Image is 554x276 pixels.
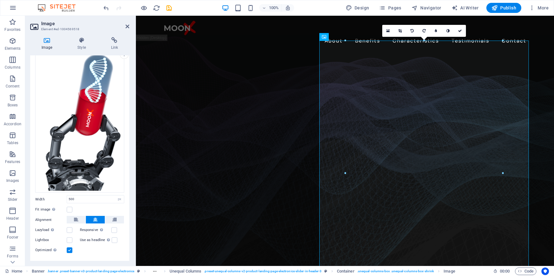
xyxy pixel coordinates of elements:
p: Forms [7,254,18,259]
label: Optimized [35,246,67,254]
span: Click to select. Double-click to edit [32,268,45,275]
button: 100% [259,4,282,12]
i: Undo: Change image (Ctrl+Z) [103,4,110,12]
a: Greyscale [442,25,454,37]
label: Alignment [35,216,67,224]
span: . unequal-columns-box .unequal-columns-box-shrink [357,268,434,275]
p: Content [6,84,20,89]
button: Code [515,268,536,275]
button: Click here to leave preview mode and continue editing [140,4,148,12]
span: . banner .preset-banner-v3-product-landing-page-electronics [47,268,134,275]
button: Pages [377,3,404,13]
h4: Style [66,37,99,50]
button: reload [153,4,160,12]
span: 00 00 [500,268,510,275]
img: Editor Logo [36,4,83,12]
button: undo [102,4,110,12]
h4: Link [100,37,129,50]
h6: 100% [269,4,279,12]
p: Features [5,159,20,164]
a: Rotate left 90° [406,25,418,37]
p: Slider [8,197,18,202]
span: More [529,5,549,11]
span: : [504,269,505,273]
span: . preset-unequal-columns-v2-product-landing-page-electronics-slider-in-header-3 [204,268,322,275]
span: Navigator [411,5,441,11]
button: AI Writer [449,3,481,13]
button: Navigator [409,3,444,13]
p: Elements [5,46,21,51]
p: Columns [5,65,20,70]
i: On resize automatically adjust zoom level to fit chosen device. [285,5,291,11]
button: More [526,3,551,13]
p: Images [6,178,19,183]
label: Fit image [35,206,67,213]
h6: Session time [493,268,510,275]
span: Click to select. Double-click to edit [170,268,201,275]
a: Rotate right 90° [418,25,430,37]
button: Design [343,3,372,13]
p: Header [6,216,19,221]
a: Blur [430,25,442,37]
div: MoonXWEB3-R5p1PINLBZ7FU8tY95GVCA.png [35,45,124,193]
p: Boxes [8,103,18,108]
h3: Element #ed-1004569518 [41,26,117,32]
p: Tables [7,140,18,145]
i: Reload page [153,4,160,12]
a: Crop mode [394,25,406,37]
span: Code [518,268,534,275]
label: Use as headline [80,236,112,244]
button: Usercentrics [541,268,549,275]
h2: Image [41,21,129,26]
i: This element is a customizable preset [137,269,140,273]
a: Click to cancel selection. Double-click to open Pages [5,268,22,275]
label: Width [35,198,67,201]
a: Confirm ( ⌘ ⏎ ) [454,25,466,37]
h4: Text [30,259,129,274]
span: Design [346,5,369,11]
span: Pages [379,5,401,11]
label: Lazyload [35,226,67,234]
p: Footer [7,235,18,240]
label: Lightbox [35,236,67,244]
p: Accordion [4,121,21,127]
span: Click to select. Double-click to edit [337,268,355,275]
i: Save (Ctrl+S) [165,4,173,12]
span: Click to select. Double-click to edit [444,268,455,275]
nav: breadcrumb [32,268,455,275]
span: AI Writer [451,5,479,11]
label: Responsive [80,226,111,234]
h4: Image [30,37,66,50]
i: This element is a customizable preset [324,269,327,273]
span: Publish [491,5,516,11]
button: Publish [486,3,521,13]
button: save [165,4,173,12]
a: Select files from the file manager, stock photos, or upload file(s) [382,25,394,37]
p: Favorites [4,27,20,32]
